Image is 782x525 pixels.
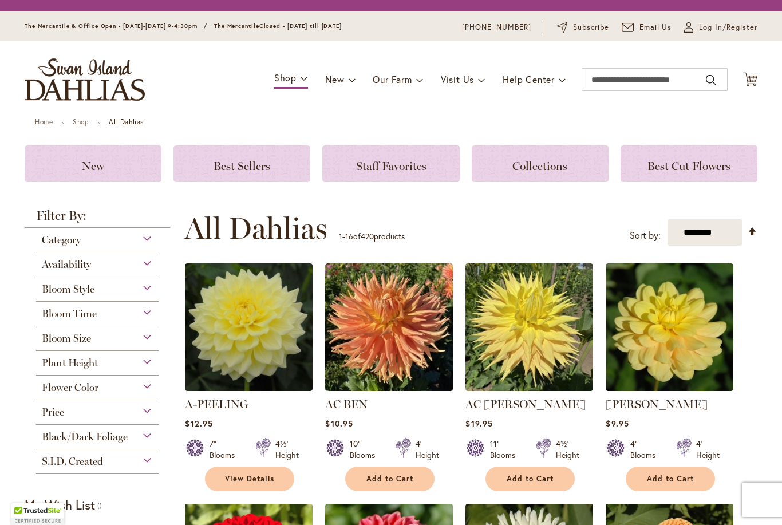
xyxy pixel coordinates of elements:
[325,397,368,411] a: AC BEN
[699,22,757,33] span: Log In/Register
[647,474,694,484] span: Add to Cart
[42,431,128,443] span: Black/Dark Foliage
[325,418,353,429] span: $10.95
[490,438,522,461] div: 11" Blooms
[42,455,103,468] span: S.I.D. Created
[647,159,730,173] span: Best Cut Flowers
[441,73,474,85] span: Visit Us
[507,474,554,484] span: Add to Cart
[42,283,94,295] span: Bloom Style
[9,484,41,516] iframe: Launch Accessibility Center
[185,382,313,393] a: A-Peeling
[573,22,609,33] span: Subscribe
[109,117,144,126] strong: All Dahlias
[42,258,91,271] span: Availability
[173,145,310,182] a: Best Sellers
[622,22,672,33] a: Email Us
[325,73,344,85] span: New
[356,159,426,173] span: Staff Favorites
[626,467,715,491] button: Add to Cart
[706,71,716,89] button: Search
[556,438,579,461] div: 4½' Height
[185,263,313,391] img: A-Peeling
[259,22,342,30] span: Closed - [DATE] till [DATE]
[274,72,297,84] span: Shop
[416,438,439,461] div: 4' Height
[210,438,242,461] div: 7" Blooms
[42,406,64,419] span: Price
[512,159,567,173] span: Collections
[339,227,405,246] p: - of products
[465,382,593,393] a: AC Jeri
[472,145,609,182] a: Collections
[606,263,733,391] img: AHOY MATEY
[485,467,575,491] button: Add to Cart
[185,418,212,429] span: $12.95
[214,159,270,173] span: Best Sellers
[366,474,413,484] span: Add to Cart
[25,210,170,228] strong: Filter By:
[345,467,435,491] button: Add to Cart
[82,159,104,173] span: New
[205,467,294,491] a: View Details
[361,231,374,242] span: 420
[42,381,98,394] span: Flower Color
[275,438,299,461] div: 4½' Height
[503,73,555,85] span: Help Center
[25,145,161,182] a: New
[42,332,91,345] span: Bloom Size
[185,397,248,411] a: A-PEELING
[322,145,459,182] a: Staff Favorites
[630,438,662,461] div: 4" Blooms
[25,58,145,101] a: store logo
[225,474,274,484] span: View Details
[639,22,672,33] span: Email Us
[325,263,453,391] img: AC BEN
[25,22,259,30] span: The Mercantile & Office Open - [DATE]-[DATE] 9-4:30pm / The Mercantile
[621,145,757,182] a: Best Cut Flowers
[73,117,89,126] a: Shop
[557,22,609,33] a: Subscribe
[630,225,661,246] label: Sort by:
[606,397,708,411] a: [PERSON_NAME]
[696,438,720,461] div: 4' Height
[42,357,98,369] span: Plant Height
[684,22,757,33] a: Log In/Register
[350,438,382,461] div: 10" Blooms
[325,382,453,393] a: AC BEN
[345,231,353,242] span: 16
[42,234,81,246] span: Category
[35,117,53,126] a: Home
[42,307,97,320] span: Bloom Time
[606,418,629,429] span: $9.95
[339,231,342,242] span: 1
[462,22,531,33] a: [PHONE_NUMBER]
[25,496,95,513] strong: My Wish List
[465,263,593,391] img: AC Jeri
[373,73,412,85] span: Our Farm
[606,382,733,393] a: AHOY MATEY
[184,211,327,246] span: All Dahlias
[465,397,586,411] a: AC [PERSON_NAME]
[465,418,492,429] span: $19.95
